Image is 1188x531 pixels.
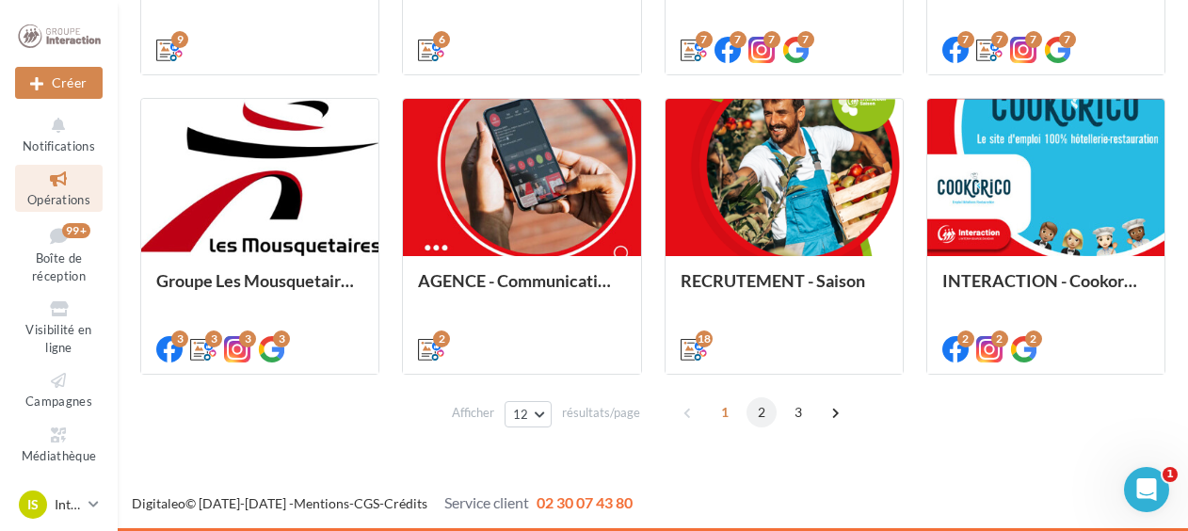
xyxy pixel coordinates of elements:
div: 7 [1025,31,1042,48]
div: 7 [957,31,974,48]
div: 7 [1059,31,1076,48]
a: Crédits [384,495,427,511]
div: 7 [797,31,814,48]
span: Afficher [452,404,494,422]
div: 18 [696,330,713,347]
span: résultats/page [562,404,640,422]
div: Nouvelle campagne [15,67,103,99]
span: 3 [783,397,813,427]
div: 7 [763,31,780,48]
div: 2 [1025,330,1042,347]
div: 99+ [62,223,90,238]
button: Créer [15,67,103,99]
div: 3 [205,330,222,347]
span: Boîte de réception [32,250,86,283]
div: 7 [696,31,713,48]
span: 12 [513,407,529,422]
span: Médiathèque [22,448,97,463]
div: 6 [433,31,450,48]
span: Visibilité en ligne [25,322,91,355]
div: 2 [957,330,974,347]
span: 2 [747,397,777,427]
div: INTERACTION - Cookorico [942,271,1149,309]
span: Service client [444,493,529,511]
div: 7 [991,31,1008,48]
span: Opérations [27,192,90,207]
div: 9 [171,31,188,48]
a: IS Interaction ST MALO [15,487,103,523]
span: IS [27,495,39,514]
button: Notifications [15,111,103,157]
span: 1 [1163,467,1178,482]
span: 1 [710,397,740,427]
span: 02 30 07 43 80 [537,493,633,511]
iframe: Intercom live chat [1124,467,1169,512]
span: Campagnes [25,394,92,409]
a: Campagnes [15,366,103,412]
a: Visibilité en ligne [15,295,103,359]
div: 3 [273,330,290,347]
div: AGENCE - Communication [418,271,625,309]
a: Médiathèque [15,421,103,467]
a: Digitaleo [132,495,185,511]
p: Interaction ST MALO [55,495,81,514]
a: Mentions [294,495,349,511]
button: 12 [505,401,553,427]
div: Groupe Les Mousquetaires [156,271,363,309]
div: 2 [991,330,1008,347]
a: Opérations [15,165,103,211]
div: 7 [730,31,747,48]
span: © [DATE]-[DATE] - - - [132,495,633,511]
div: 2 [433,330,450,347]
span: Notifications [23,138,95,153]
a: CGS [354,495,379,511]
div: 3 [171,330,188,347]
a: Boîte de réception99+ [15,219,103,288]
div: RECRUTEMENT - Saison [681,271,888,309]
div: 3 [239,330,256,347]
